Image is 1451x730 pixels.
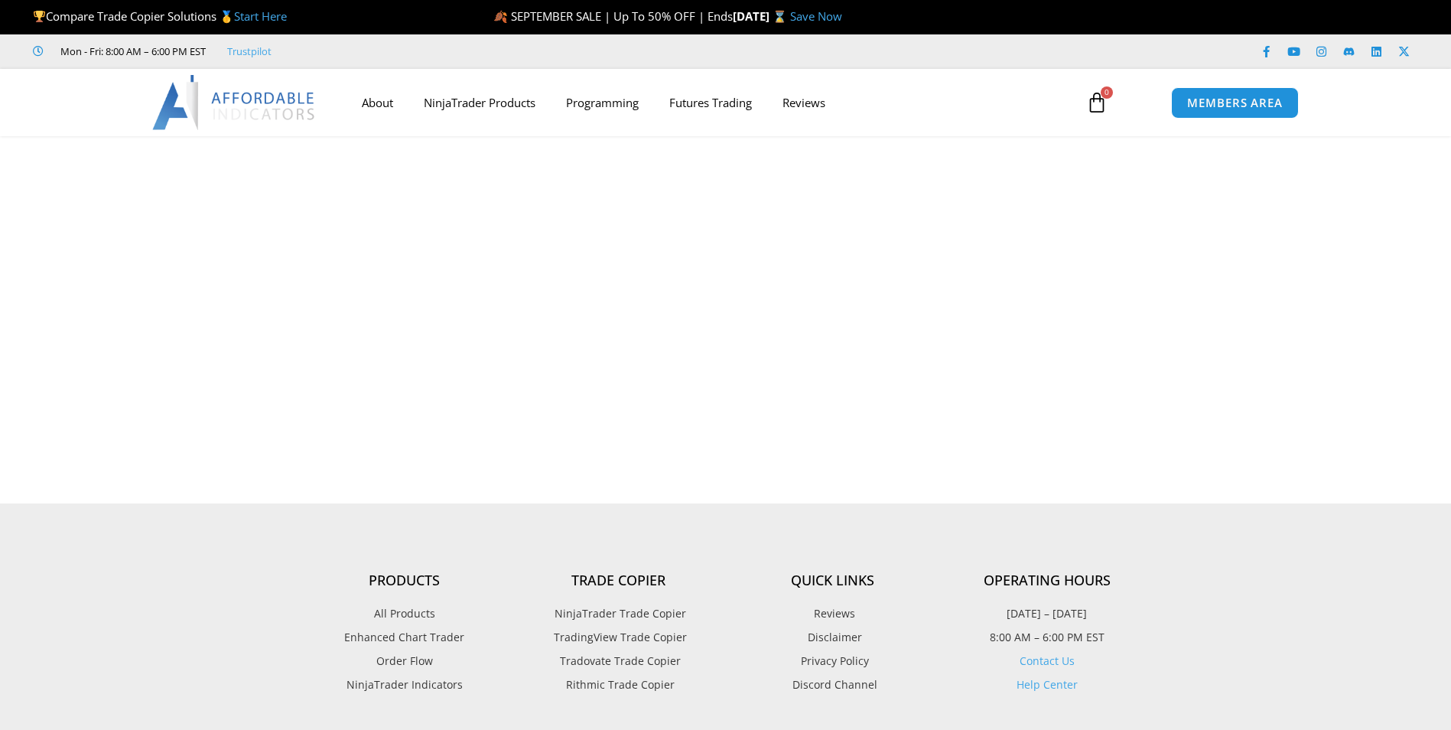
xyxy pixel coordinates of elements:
[797,651,869,671] span: Privacy Policy
[346,85,408,120] a: About
[376,651,433,671] span: Order Flow
[733,8,790,24] strong: [DATE] ⌛
[408,85,551,120] a: NinjaTrader Products
[551,85,654,120] a: Programming
[1187,97,1283,109] span: MEMBERS AREA
[550,627,687,647] span: TradingView Trade Copier
[298,675,512,695] a: NinjaTrader Indicators
[804,627,862,647] span: Disclaimer
[940,604,1154,624] p: [DATE] – [DATE]
[298,572,512,589] h4: Products
[1101,86,1113,99] span: 0
[556,651,681,671] span: Tradovate Trade Copier
[34,11,45,22] img: 🏆
[789,675,877,695] span: Discord Channel
[790,8,842,24] a: Save Now
[493,8,733,24] span: 🍂 SEPTEMBER SALE | Up To 50% OFF | Ends
[1017,677,1078,692] a: Help Center
[726,675,940,695] a: Discord Channel
[1020,653,1075,668] a: Contact Us
[512,651,726,671] a: Tradovate Trade Copier
[298,627,512,647] a: Enhanced Chart Trader
[298,604,512,624] a: All Products
[726,572,940,589] h4: Quick Links
[726,604,940,624] a: Reviews
[374,604,435,624] span: All Products
[1063,80,1131,125] a: 0
[940,572,1154,589] h4: Operating Hours
[234,8,287,24] a: Start Here
[562,675,675,695] span: Rithmic Trade Copier
[940,627,1154,647] p: 8:00 AM – 6:00 PM EST
[810,604,855,624] span: Reviews
[298,651,512,671] a: Order Flow
[33,8,287,24] span: Compare Trade Copier Solutions 🥇
[346,675,463,695] span: NinjaTrader Indicators
[726,651,940,671] a: Privacy Policy
[227,42,272,60] a: Trustpilot
[551,604,686,624] span: NinjaTrader Trade Copier
[654,85,767,120] a: Futures Trading
[512,604,726,624] a: NinjaTrader Trade Copier
[57,42,206,60] span: Mon - Fri: 8:00 AM – 6:00 PM EST
[344,627,464,647] span: Enhanced Chart Trader
[346,85,1069,120] nav: Menu
[512,627,726,647] a: TradingView Trade Copier
[152,75,317,130] img: LogoAI | Affordable Indicators – NinjaTrader
[512,572,726,589] h4: Trade Copier
[1171,87,1299,119] a: MEMBERS AREA
[512,675,726,695] a: Rithmic Trade Copier
[726,627,940,647] a: Disclaimer
[767,85,841,120] a: Reviews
